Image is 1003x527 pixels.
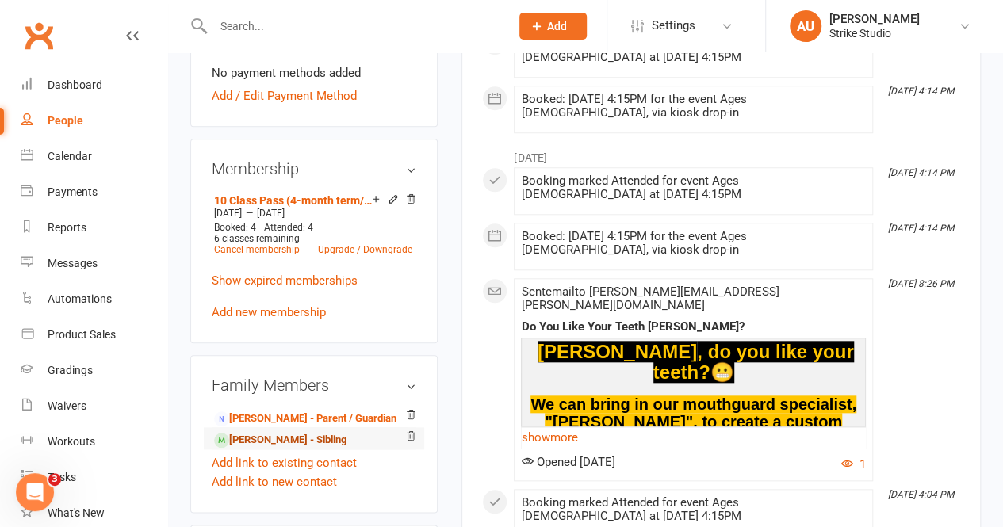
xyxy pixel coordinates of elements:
span: Booked: 4 [214,222,256,233]
div: Booked: [DATE] 4:15PM for the event Ages [DEMOGRAPHIC_DATA], via kiosk drop-in [521,230,866,257]
a: Reports [21,210,167,246]
span: Attended: 4 [264,222,313,233]
div: [PERSON_NAME] [829,12,920,26]
a: Show expired memberships [212,273,358,288]
a: Upgrade / Downgrade [318,244,412,255]
a: [PERSON_NAME] - Sibling [214,432,346,449]
span: [PERSON_NAME] [538,341,697,362]
a: Workouts [21,424,167,460]
span: 3 [48,473,61,486]
div: Calendar [48,150,92,162]
a: Gradings [21,353,167,388]
div: Reports [48,221,86,234]
a: Calendar [21,139,167,174]
div: Booking marked Attended for event Ages [DEMOGRAPHIC_DATA] at [DATE] 4:15PM [521,496,866,523]
span: Sent email to [PERSON_NAME][EMAIL_ADDRESS][PERSON_NAME][DOMAIN_NAME] [521,285,779,312]
span: Opened [DATE] [521,455,614,469]
a: Tasks [21,460,167,495]
a: Clubworx [19,16,59,55]
div: Automations [48,292,112,305]
a: Add / Edit Payment Method [212,86,357,105]
div: Messages [48,257,98,269]
li: [DATE] [482,141,960,166]
i: [DATE] 4:04 PM [888,489,954,500]
a: Dashboard [21,67,167,103]
div: Booking marked Attended for event Ages [DEMOGRAPHIC_DATA] at [DATE] 4:15PM [521,174,866,201]
a: Product Sales [21,317,167,353]
iframe: Intercom live chat [16,473,54,511]
span: Settings [652,8,695,44]
div: People [48,114,83,127]
div: Payments [48,185,98,198]
button: Add [519,13,587,40]
span: We can bring in our mouthguard specialist, "[PERSON_NAME]", to create a custom guard just for you! [530,395,856,448]
span: , do you like your teeth?😬 [653,341,854,383]
div: Gradings [48,364,93,376]
div: AU [790,10,821,42]
div: Waivers [48,399,86,412]
i: [DATE] 8:26 PM [888,278,954,289]
div: Product Sales [48,328,116,341]
div: — [210,207,416,220]
a: [PERSON_NAME] - Parent / Guardian [214,411,396,427]
div: Workouts [48,435,95,448]
a: Payments [21,174,167,210]
a: Add link to new contact [212,472,337,491]
button: 1 [841,455,866,474]
a: show more [521,426,866,449]
div: Booked: [DATE] 4:15PM for the event Ages [DEMOGRAPHIC_DATA], via kiosk drop-in [521,93,866,120]
div: Do You Like Your Teeth [PERSON_NAME]? [521,320,866,334]
a: 10 Class Pass (4-month term/expiry) KIDS [214,194,372,207]
span: [DATE] [257,208,285,219]
i: [DATE] 4:14 PM [888,223,954,234]
a: Add link to existing contact [212,453,357,472]
div: What's New [48,506,105,519]
span: 6 classes remaining [214,233,300,244]
a: People [21,103,167,139]
h3: Family Members [212,376,416,394]
a: Messages [21,246,167,281]
a: Waivers [21,388,167,424]
a: Automations [21,281,167,317]
i: [DATE] 4:14 PM [888,167,954,178]
li: No payment methods added [212,63,416,82]
a: Add new membership [212,305,326,319]
input: Search... [209,15,500,37]
span: Add [547,20,567,32]
i: [DATE] 4:14 PM [888,86,954,97]
div: Dashboard [48,78,102,91]
a: Cancel membership [214,244,300,255]
div: Strike Studio [829,26,920,40]
div: Tasks [48,471,76,483]
span: [DATE] [214,208,242,219]
h3: Membership [212,160,416,178]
